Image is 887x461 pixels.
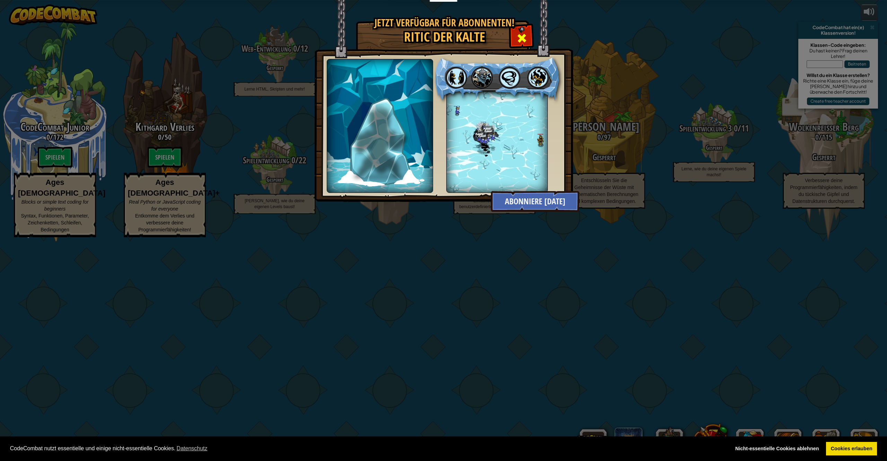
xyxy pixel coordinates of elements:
img: assassin-pose.png [354,102,407,179]
img: clear_block.png [327,86,433,193]
a: deny cookies [730,442,824,456]
img: blink.png [446,67,467,88]
span: CodeCombat nutzt essentielle und einige nicht-essentielle Cookies. [10,443,725,454]
h1: Jetzt verfügbar für Abonnenten! [374,18,516,28]
a: learn more about cookies [175,443,208,454]
img: tornado.png [499,67,520,88]
button: Abonniere [DATE] [491,191,579,212]
a: allow cookies [826,442,877,456]
img: darkness.png [471,67,493,88]
h1: Ritic der Kalte [374,30,516,44]
img: shadowwalk.png [527,67,549,88]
